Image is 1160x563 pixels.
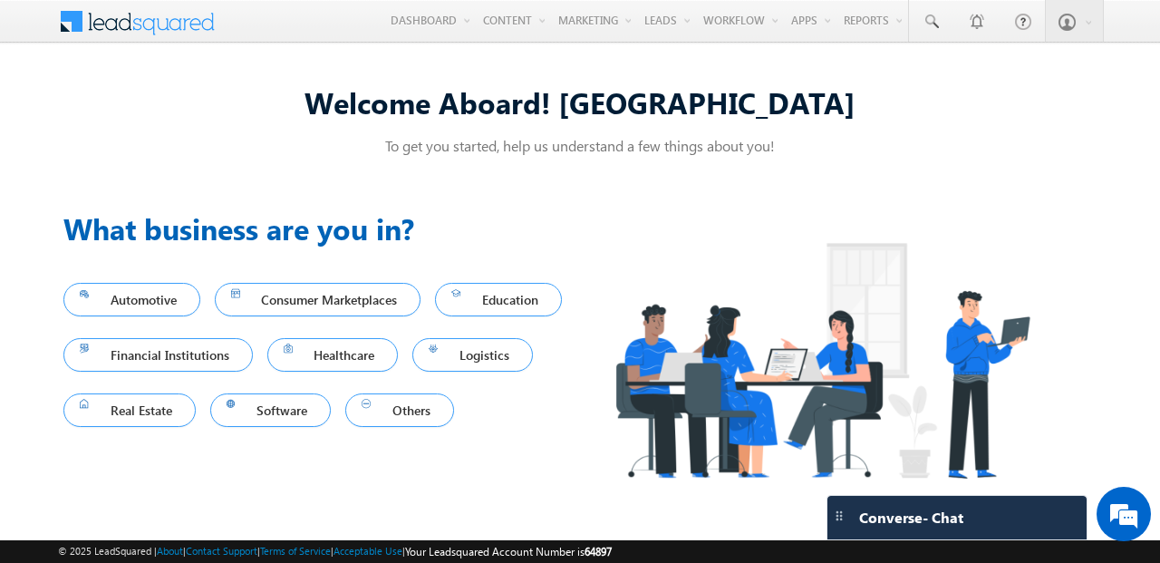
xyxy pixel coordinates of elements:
img: carter-drag [832,509,846,523]
span: Your Leadsquared Account Number is [405,545,612,558]
span: Financial Institutions [80,343,237,367]
span: Converse - Chat [859,510,963,526]
span: Software [227,398,315,422]
span: © 2025 LeadSquared | | | | | [58,543,612,560]
a: Contact Support [186,545,257,557]
span: Others [362,398,438,422]
span: Healthcare [284,343,382,367]
a: Terms of Service [260,545,331,557]
img: Industry.png [580,207,1064,514]
span: Logistics [429,343,517,367]
span: Consumer Marketplaces [231,287,405,312]
span: Education [451,287,546,312]
span: Automotive [80,287,184,312]
div: Welcome Aboard! [GEOGRAPHIC_DATA] [63,83,1097,121]
p: To get you started, help us understand a few things about you! [63,136,1097,155]
h3: What business are you in? [63,207,580,250]
span: 64897 [585,545,612,558]
span: Real Estate [80,398,179,422]
a: About [157,545,183,557]
a: Acceptable Use [333,545,402,557]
